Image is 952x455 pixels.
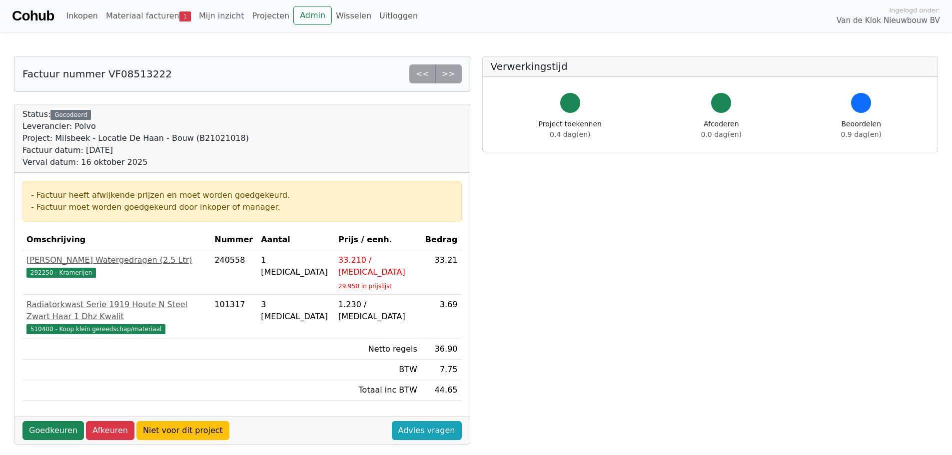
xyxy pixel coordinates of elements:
[62,6,101,26] a: Inkopen
[195,6,248,26] a: Mijn inzicht
[31,189,453,201] div: - Factuur heeft afwijkende prijzen en moet worden goedgekeurd.
[334,380,421,401] td: Totaal inc BTW
[334,230,421,250] th: Prijs / eenh.
[210,230,257,250] th: Nummer
[334,360,421,380] td: BTW
[334,339,421,360] td: Netto regels
[136,421,229,440] a: Niet voor dit project
[12,4,54,28] a: Cohub
[332,6,375,26] a: Wisselen
[701,119,742,140] div: Afcoderen
[26,299,206,323] div: Radiatorkwast Serie 1919 Houte N Steel Zwart Haar 1 Dhz Kwalit
[22,68,172,80] h5: Factuur nummer VF08513222
[421,380,462,401] td: 44.65
[26,324,165,334] span: 510400 - Koop klein gereedschap/materiaal
[338,254,417,278] div: 33.210 / [MEDICAL_DATA]
[22,108,249,168] div: Status:
[26,254,206,278] a: [PERSON_NAME] Watergedragen (2.5 Ltr)292250 - Kramerijen
[86,421,134,440] a: Afkeuren
[22,120,249,132] div: Leverancier: Polvo
[26,268,96,278] span: 292250 - Kramerijen
[841,130,882,138] span: 0.9 dag(en)
[889,5,940,15] span: Ingelogd onder:
[421,295,462,339] td: 3.69
[841,119,882,140] div: Beoordelen
[248,6,293,26] a: Projecten
[261,254,330,278] div: 1 [MEDICAL_DATA]
[26,254,206,266] div: [PERSON_NAME] Watergedragen (2.5 Ltr)
[261,299,330,323] div: 3 [MEDICAL_DATA]
[22,156,249,168] div: Verval datum: 16 oktober 2025
[22,421,84,440] a: Goedkeuren
[491,60,930,72] h5: Verwerkingstijd
[539,119,602,140] div: Project toekennen
[375,6,422,26] a: Uitloggen
[837,15,940,26] span: Van de Klok Nieuwbouw BV
[421,250,462,295] td: 33.21
[421,339,462,360] td: 36.90
[22,132,249,144] div: Project: Milsbeek - Locatie De Haan - Bouw (B21021018)
[421,360,462,380] td: 7.75
[50,110,91,120] div: Gecodeerd
[26,299,206,335] a: Radiatorkwast Serie 1919 Houte N Steel Zwart Haar 1 Dhz Kwalit510400 - Koop klein gereedschap/mat...
[22,230,210,250] th: Omschrijving
[392,421,462,440] a: Advies vragen
[421,230,462,250] th: Bedrag
[550,130,590,138] span: 0.4 dag(en)
[210,295,257,339] td: 101317
[338,299,417,323] div: 1.230 / [MEDICAL_DATA]
[701,130,742,138] span: 0.0 dag(en)
[22,144,249,156] div: Factuur datum: [DATE]
[257,230,334,250] th: Aantal
[293,6,332,25] a: Admin
[31,201,453,213] div: - Factuur moet worden goedgekeurd door inkoper of manager.
[102,6,195,26] a: Materiaal facturen1
[338,283,392,290] sub: 29.950 in prijslijst
[210,250,257,295] td: 240558
[179,11,191,21] span: 1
